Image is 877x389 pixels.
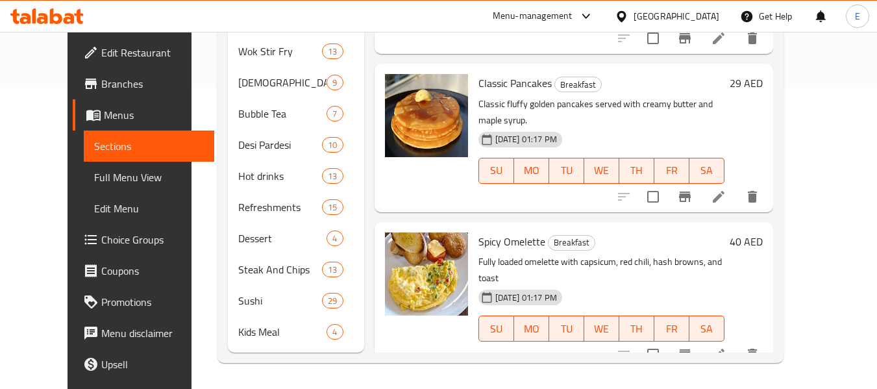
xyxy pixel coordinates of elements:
div: [DEMOGRAPHIC_DATA]9 [228,67,364,98]
button: delete [737,23,768,54]
span: TH [624,161,649,180]
span: SU [484,320,509,338]
span: Full Menu View [94,169,204,185]
span: Classic Pancakes [478,73,552,93]
span: WE [589,161,614,180]
div: Desi Pardesi10 [228,129,364,160]
button: SU [478,316,514,342]
a: Edit menu item [711,31,726,46]
button: Branch-specific-item [669,23,700,54]
button: WE [584,158,619,184]
div: Sushi29 [228,285,364,316]
button: MO [514,316,549,342]
span: 15 [323,201,342,214]
a: Edit menu item [711,189,726,205]
span: 13 [323,264,342,276]
img: Spicy Omelette [385,232,468,316]
span: Sections [94,138,204,154]
div: items [327,106,343,121]
span: [DEMOGRAPHIC_DATA] [238,75,327,90]
span: Dessert [238,231,327,246]
button: delete [737,339,768,370]
span: 7 [327,108,342,120]
button: delete [737,181,768,212]
span: WE [589,320,614,338]
span: Breakfast [555,77,601,92]
span: TH [624,320,649,338]
a: Choice Groups [73,224,214,255]
span: Upsell [101,357,204,372]
p: Fully loaded omelette with capsicum, red chili, hash browns, and toast [478,254,724,286]
a: Menu disclaimer [73,318,214,349]
div: Filipino [238,75,327,90]
button: TU [549,316,584,342]
span: TU [554,161,579,180]
span: 13 [323,170,342,182]
span: Promotions [101,294,204,310]
a: Upsell [73,349,214,380]
span: Bubble Tea [238,106,327,121]
div: items [322,44,343,59]
span: 10 [323,139,342,151]
button: TH [619,316,654,342]
span: Steak And Chips [238,262,323,277]
div: Breakfast [554,77,602,92]
div: items [327,75,343,90]
button: FR [654,316,689,342]
span: Select to update [639,25,667,52]
span: Select to update [639,341,667,368]
button: FR [654,158,689,184]
span: 29 [323,295,342,307]
button: WE [584,316,619,342]
span: Sushi [238,293,323,308]
span: Refreshments [238,199,323,215]
a: Full Menu View [84,162,214,193]
span: MO [519,320,544,338]
a: Edit Menu [84,193,214,224]
span: [DATE] 01:17 PM [490,133,562,145]
div: items [327,231,343,246]
span: Kids Meal [238,324,327,340]
button: SA [689,316,724,342]
a: Edit Restaurant [73,37,214,68]
span: Branches [101,76,204,92]
button: SA [689,158,724,184]
span: Hot drinks [238,168,323,184]
span: FR [660,161,684,180]
span: Coupons [101,263,204,279]
span: Edit Menu [94,201,204,216]
div: [GEOGRAPHIC_DATA] [634,9,719,23]
h6: 29 AED [730,74,763,92]
a: Branches [73,68,214,99]
span: 9 [327,77,342,89]
div: Menu-management [493,8,573,24]
div: items [322,168,343,184]
span: [DATE] 01:17 PM [490,292,562,304]
button: TU [549,158,584,184]
span: E [855,9,860,23]
span: Edit Restaurant [101,45,204,60]
span: SA [695,161,719,180]
span: 13 [323,45,342,58]
span: Wok Stir Fry [238,44,323,59]
span: Choice Groups [101,232,204,247]
a: Promotions [73,286,214,318]
div: items [322,262,343,277]
button: MO [514,158,549,184]
span: Desi Pardesi [238,137,323,153]
div: Hot drinks13 [228,160,364,192]
div: items [322,199,343,215]
span: Menus [104,107,204,123]
div: Kids Meal4 [228,316,364,347]
div: Dessert4 [228,223,364,254]
span: FR [660,320,684,338]
div: items [327,324,343,340]
span: Menu disclaimer [101,325,204,341]
button: Branch-specific-item [669,339,700,370]
div: Bubble Tea7 [228,98,364,129]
